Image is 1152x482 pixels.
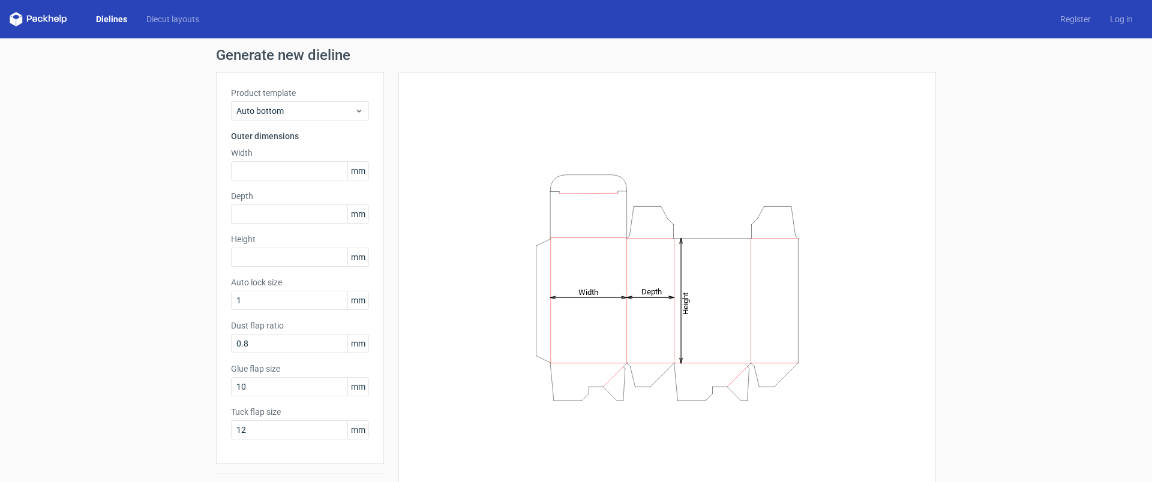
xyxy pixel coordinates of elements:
label: Width [231,147,369,159]
span: mm [347,205,368,223]
label: Auto lock size [231,276,369,288]
span: mm [347,291,368,309]
label: Depth [231,190,369,202]
h1: Generate new dieline [216,48,936,62]
tspan: Depth [641,287,662,296]
a: Log in [1100,13,1142,25]
a: Dielines [86,13,137,25]
span: mm [347,162,368,180]
span: mm [347,421,368,439]
tspan: Width [578,287,598,296]
a: Diecut layouts [137,13,209,25]
h3: Outer dimensions [231,130,369,142]
label: Glue flap size [231,363,369,375]
a: Register [1051,13,1100,25]
label: Tuck flap size [231,406,369,418]
span: mm [347,248,368,266]
label: Product template [231,87,369,99]
tspan: Height [681,292,690,314]
span: mm [347,335,368,353]
span: mm [347,378,368,396]
label: Height [231,233,369,245]
label: Dust flap ratio [231,320,369,332]
span: Auto bottom [236,105,355,117]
